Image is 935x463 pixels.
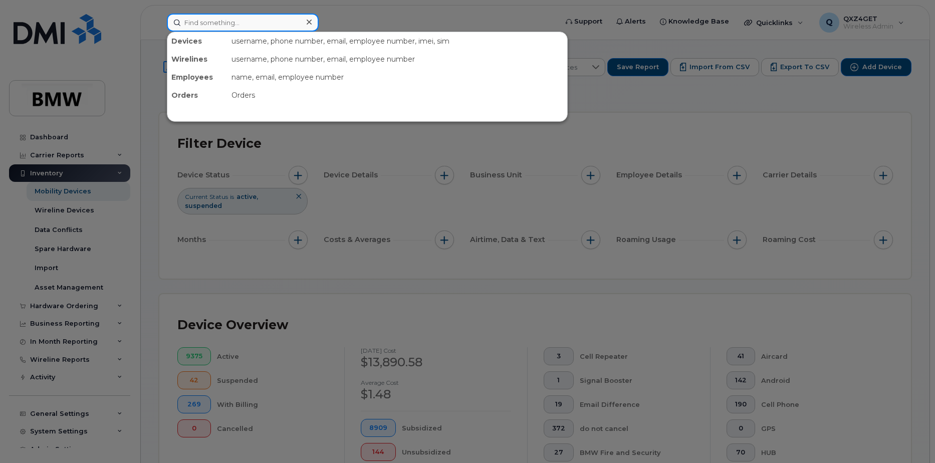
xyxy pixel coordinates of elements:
[167,68,227,86] div: Employees
[227,86,567,104] div: Orders
[227,32,567,50] div: username, phone number, email, employee number, imei, sim
[167,32,227,50] div: Devices
[227,68,567,86] div: name, email, employee number
[167,86,227,104] div: Orders
[227,50,567,68] div: username, phone number, email, employee number
[167,50,227,68] div: Wirelines
[891,419,927,455] iframe: Messenger Launcher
